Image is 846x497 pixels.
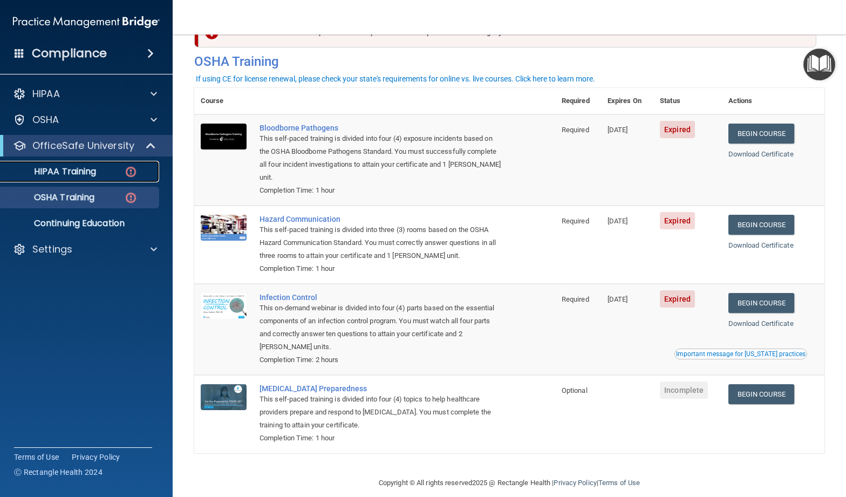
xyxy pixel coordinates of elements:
img: danger-circle.6113f641.png [124,165,138,179]
a: Hazard Communication [260,215,501,223]
a: Download Certificate [728,319,794,328]
div: Important message for [US_STATE] practices [676,351,806,357]
span: Expired [660,290,695,308]
div: Completion Time: 2 hours [260,353,501,366]
p: OfficeSafe University [32,139,134,152]
a: Begin Course [728,215,794,235]
img: PMB logo [13,11,160,33]
span: Expired [660,121,695,138]
p: HIPAA [32,87,60,100]
th: Status [653,88,722,114]
div: Completion Time: 1 hour [260,184,501,197]
p: HIPAA Training [7,166,96,177]
span: Required [562,217,589,225]
span: Optional [562,386,588,394]
span: Expired [660,212,695,229]
span: [DATE] [608,295,628,303]
a: Bloodborne Pathogens [260,124,501,132]
p: Continuing Education [7,218,154,229]
span: [DATE] [608,126,628,134]
a: Privacy Policy [72,452,120,462]
th: Course [194,88,253,114]
p: OSHA Training [7,192,94,203]
a: Begin Course [728,384,794,404]
a: Download Certificate [728,150,794,158]
span: Ⓒ Rectangle Health 2024 [14,467,103,478]
a: Infection Control [260,293,501,302]
a: Download Certificate [728,241,794,249]
iframe: Drift Widget Chat Controller [792,423,833,464]
span: Incomplete [660,382,708,399]
a: OSHA [13,113,157,126]
a: Privacy Policy [554,479,596,487]
a: [MEDICAL_DATA] Preparedness [260,384,501,393]
p: OSHA [32,113,59,126]
p: Settings [32,243,72,256]
img: danger-circle.6113f641.png [124,191,138,205]
a: Settings [13,243,157,256]
button: Open Resource Center [803,49,835,80]
a: HIPAA [13,87,157,100]
th: Expires On [601,88,653,114]
a: Terms of Use [14,452,59,462]
button: Read this if you are a dental practitioner in the state of CA [674,349,807,359]
div: This self-paced training is divided into three (3) rooms based on the OSHA Hazard Communication S... [260,223,501,262]
span: Required [562,295,589,303]
a: Begin Course [728,293,794,313]
div: This on-demand webinar is divided into four (4) parts based on the essential components of an inf... [260,302,501,353]
span: Required [562,126,589,134]
div: If using CE for license renewal, please check your state's requirements for online vs. live cours... [196,75,595,83]
span: [DATE] [608,217,628,225]
a: OfficeSafe University [13,139,156,152]
div: This self-paced training is divided into four (4) topics to help healthcare providers prepare and... [260,393,501,432]
h4: Compliance [32,46,107,61]
div: Completion Time: 1 hour [260,262,501,275]
div: This self-paced training is divided into four (4) exposure incidents based on the OSHA Bloodborne... [260,132,501,184]
th: Required [555,88,601,114]
div: Completion Time: 1 hour [260,432,501,445]
button: If using CE for license renewal, please check your state's requirements for online vs. live cours... [194,73,597,84]
a: Terms of Use [598,479,640,487]
h4: OSHA Training [194,54,824,69]
th: Actions [722,88,824,114]
a: Begin Course [728,124,794,144]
